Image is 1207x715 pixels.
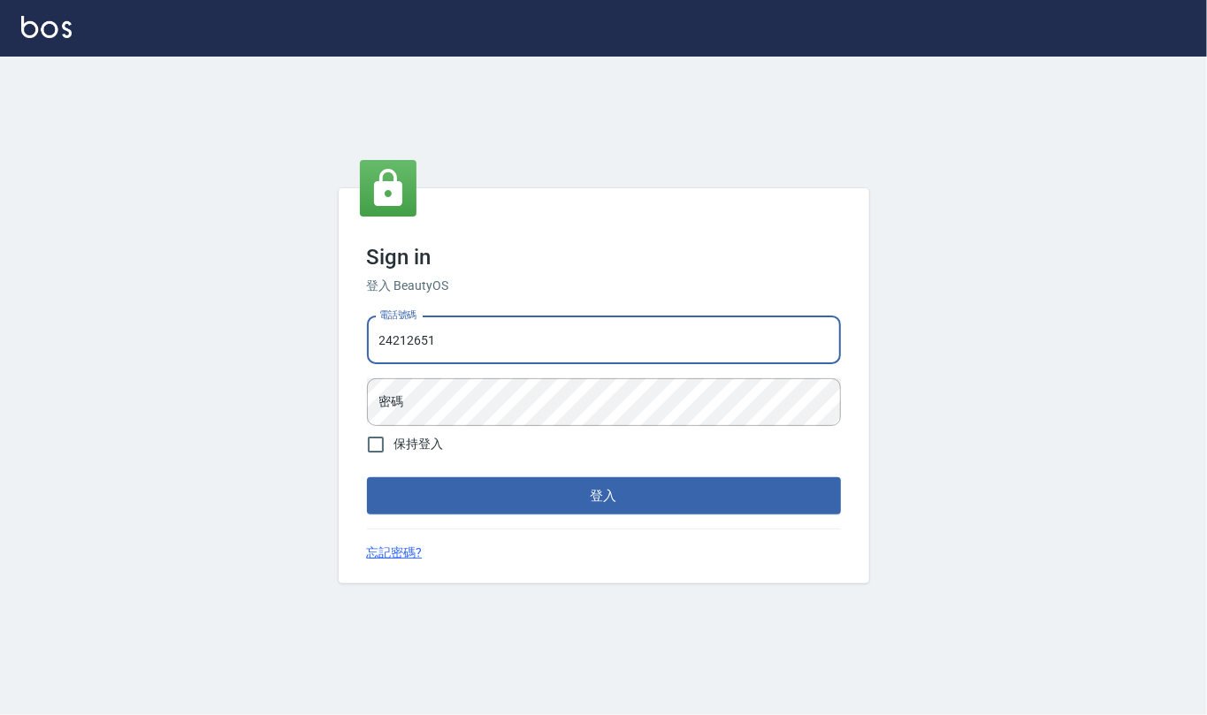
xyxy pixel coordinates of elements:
h3: Sign in [367,245,841,270]
img: Logo [21,16,72,38]
a: 忘記密碼? [367,544,423,562]
h6: 登入 BeautyOS [367,277,841,295]
span: 保持登入 [394,435,444,453]
button: 登入 [367,477,841,514]
label: 電話號碼 [379,308,416,322]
